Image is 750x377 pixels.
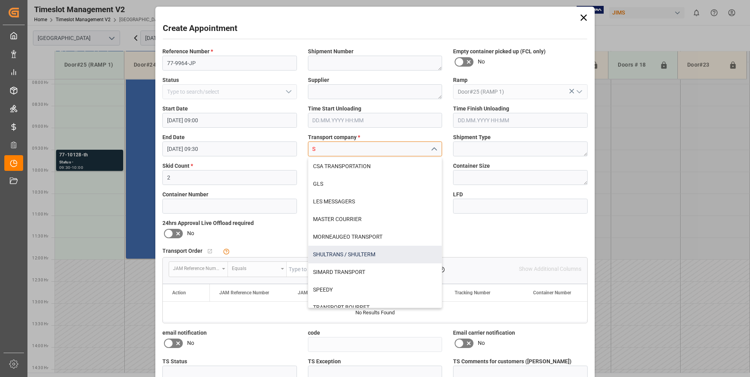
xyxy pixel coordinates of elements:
[453,47,546,56] span: Empty container picked up (FCL only)
[308,76,329,84] span: Supplier
[573,86,584,98] button: open menu
[453,190,463,199] span: LFD
[162,47,213,56] span: Reference Number
[453,105,509,113] span: Time Finish Unloading
[232,263,278,272] div: Equals
[162,190,208,199] span: Container Number
[187,339,194,347] span: No
[453,133,491,141] span: Shipment Type
[453,76,468,84] span: Ramp
[308,228,442,246] div: MORNEAUGEO TRANSPORT
[308,210,442,228] div: MASTER COURRIER
[308,263,442,281] div: SIMARD TRANSPORT
[287,262,431,277] input: Type to search
[163,22,237,35] h2: Create Appointment
[162,329,207,337] span: email notification
[478,339,485,347] span: No
[308,133,360,141] span: Transport company
[308,281,442,299] div: SPEEDY
[453,84,588,99] input: Type to search/select
[453,162,490,170] span: Container Size
[162,357,187,366] span: TS Status
[308,175,442,193] div: GLS
[453,113,588,128] input: DD.MM.YYYY HH:MM
[228,262,287,277] button: open menu
[308,299,442,316] div: TRANSPORT BOURRET
[162,113,297,128] input: DD.MM.YYYY HH:MM
[308,329,320,337] span: code
[219,290,269,295] span: JAM Reference Number
[187,229,194,237] span: No
[173,263,219,272] div: JAM Reference Number
[162,247,202,255] span: Transport Order
[308,113,442,128] input: DD.MM.YYYY HH:MM
[162,219,254,227] span: 24hrs Approval Live Offload required
[308,105,361,113] span: Time Start Unloading
[308,357,341,366] span: TS Exception
[282,86,294,98] button: open menu
[308,47,353,56] span: Shipment Number
[478,58,485,66] span: No
[308,193,442,210] div: LES MESSAGERS
[533,290,571,295] span: Container Number
[162,76,179,84] span: Status
[453,357,572,366] span: TS Comments for customers ([PERSON_NAME])
[162,162,193,170] span: Skid Count
[428,143,439,155] button: close menu
[169,262,228,277] button: open menu
[453,329,515,337] span: Email carrier notification
[172,290,186,295] div: Action
[455,290,490,295] span: Tracking Number
[162,141,297,156] input: DD.MM.YYYY HH:MM
[308,246,442,263] div: SHULTRANS / SHULTERM
[298,290,347,295] span: JAM Shipment Number
[308,158,442,175] div: CSA TRANSPORTATION
[162,84,297,99] input: Type to search/select
[162,133,185,141] span: End Date
[162,105,188,113] span: Start Date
